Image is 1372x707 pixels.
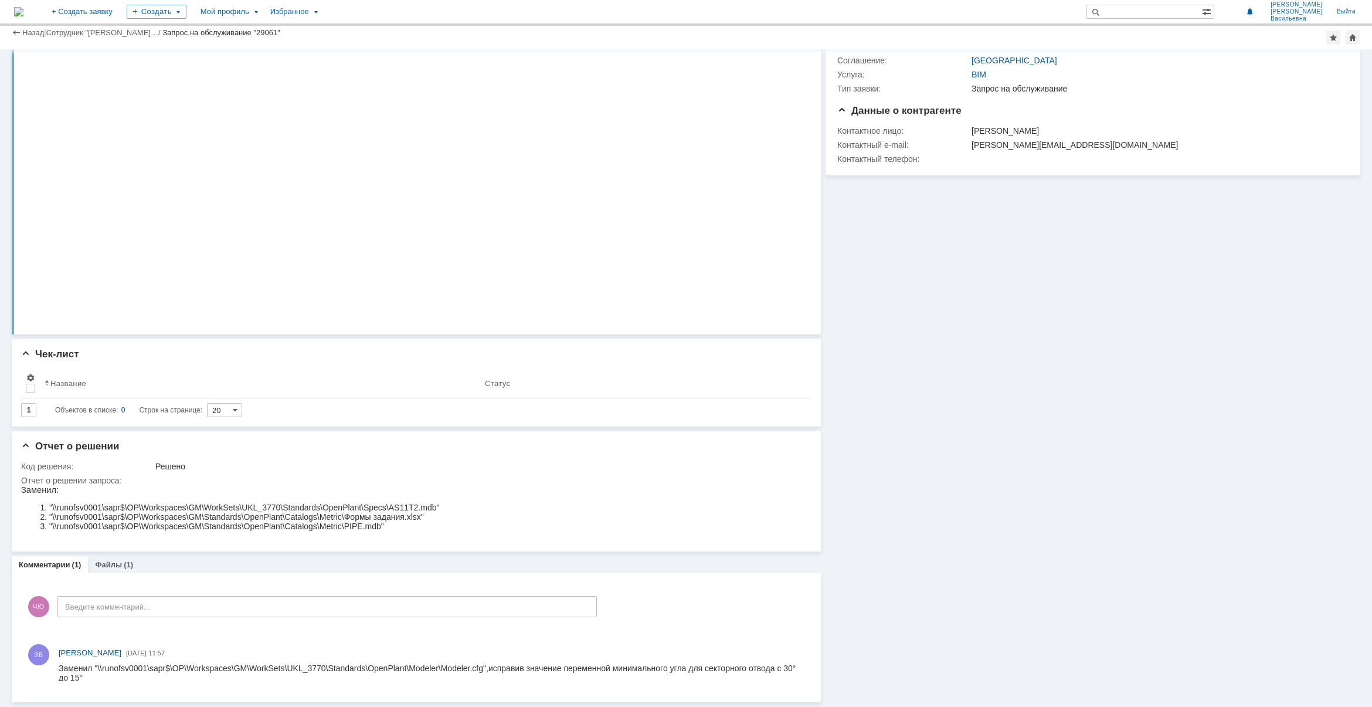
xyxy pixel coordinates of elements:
[26,373,35,383] span: Настройки
[837,140,969,150] div: Контактный e-mail:
[121,403,125,417] div: 0
[50,379,86,388] div: Название
[40,368,480,398] th: Название
[28,27,418,36] li: "\\runofsv0001\sapr$\OP\Workspaces\GM\Standards\OpenPlant\Catalogs\Metric\Формы задания.xlsx"
[480,368,802,398] th: Статус
[126,650,147,657] span: [DATE]
[1346,31,1360,45] div: Сделать домашней страницей
[972,84,1341,93] div: Запрос на обслуживание
[162,28,280,37] div: Запрос на обслуживание "29061"
[95,560,122,569] a: Файлы
[1326,31,1340,45] div: Добавить в избранное
[155,462,802,471] div: Решено
[837,154,969,164] div: Контактный телефон:
[837,70,969,79] div: Услуга:
[972,126,1341,136] div: [PERSON_NAME]
[21,349,79,360] span: Чек-лист
[837,126,969,136] div: Контактное лицо:
[1202,5,1214,16] span: Расширенный поиск
[837,105,962,116] span: Данные о контрагенте
[127,5,186,19] div: Создать
[44,28,46,36] div: |
[28,18,418,27] li: "\\runofsv0001\sapr$\OP\Workspaces\GM\WorkSets\UKL_3770\Standards\OpenPlant\Specs\AS11T2.mdb"
[1271,1,1323,8] span: [PERSON_NAME]
[14,7,23,16] a: Перейти на домашнюю страницу
[59,648,121,657] span: [PERSON_NAME]
[972,70,986,79] a: BIM
[485,379,510,388] div: Статус
[22,28,44,37] a: Назад
[21,441,119,452] span: Отчет о решении
[21,476,804,485] div: Отчет о решении запроса:
[46,28,163,37] div: /
[28,596,49,617] span: ЧЮ
[21,462,153,471] div: Код решения:
[124,560,133,569] div: (1)
[837,56,969,65] div: Соглашение:
[55,403,202,417] i: Строк на странице:
[72,560,81,569] div: (1)
[972,56,1057,65] a: [GEOGRAPHIC_DATA]
[1271,8,1323,15] span: [PERSON_NAME]
[149,650,165,657] span: 11:57
[28,36,418,46] li: "\\runofsv0001\sapr$\OP\Workspaces\GM\Standards\OpenPlant\Catalogs\Metric\PIPE.mdb"
[972,140,1341,150] div: [PERSON_NAME][EMAIL_ADDRESS][DOMAIN_NAME]
[55,406,118,414] span: Объектов в списке:
[19,560,70,569] a: Комментарии
[14,7,23,16] img: logo
[1271,15,1323,22] span: Васильевна
[837,84,969,93] div: Тип заявки:
[46,28,158,37] a: Сотрудник "[PERSON_NAME]…
[59,647,121,659] a: [PERSON_NAME]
